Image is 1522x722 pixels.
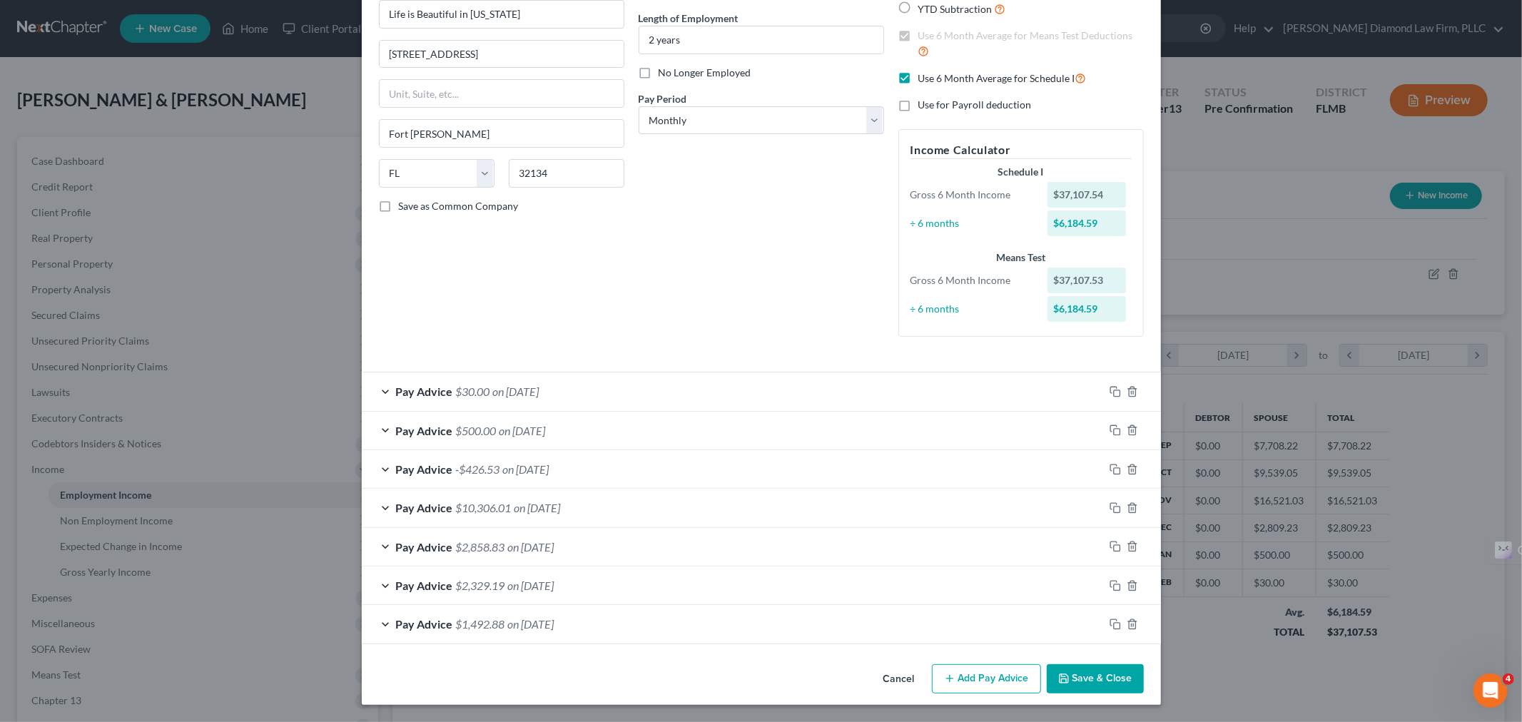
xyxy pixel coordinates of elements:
[380,41,624,68] input: Enter address...
[903,273,1041,288] div: Gross 6 Month Income
[396,617,453,631] span: Pay Advice
[910,165,1132,179] div: Schedule I
[1047,664,1144,694] button: Save & Close
[932,664,1041,694] button: Add Pay Advice
[1047,182,1126,208] div: $37,107.54
[639,93,687,105] span: Pay Period
[456,579,505,592] span: $2,329.19
[1503,673,1514,685] span: 4
[918,72,1075,84] span: Use 6 Month Average for Schedule I
[910,141,1132,159] h5: Income Calculator
[508,617,554,631] span: on [DATE]
[456,385,490,398] span: $30.00
[396,462,453,476] span: Pay Advice
[396,579,453,592] span: Pay Advice
[503,462,549,476] span: on [DATE]
[514,501,561,514] span: on [DATE]
[456,462,500,476] span: -$426.53
[1047,268,1126,293] div: $37,107.53
[1047,296,1126,322] div: $6,184.59
[918,3,993,15] span: YTD Subtraction
[396,540,453,554] span: Pay Advice
[508,540,554,554] span: on [DATE]
[396,385,453,398] span: Pay Advice
[918,29,1133,41] span: Use 6 Month Average for Means Test Deductions
[1473,673,1508,708] iframe: Intercom live chat
[509,159,624,188] input: Enter zip...
[399,200,519,212] span: Save as Common Company
[456,501,512,514] span: $10,306.01
[910,250,1132,265] div: Means Test
[508,579,554,592] span: on [DATE]
[659,66,751,78] span: No Longer Employed
[639,11,739,26] label: Length of Employment
[639,26,883,54] input: ex: 2 years
[1047,210,1126,236] div: $6,184.59
[396,501,453,514] span: Pay Advice
[903,302,1041,316] div: ÷ 6 months
[380,80,624,107] input: Unit, Suite, etc...
[493,385,539,398] span: on [DATE]
[872,666,926,694] button: Cancel
[903,216,1041,230] div: ÷ 6 months
[499,424,546,437] span: on [DATE]
[380,120,624,147] input: Enter city...
[456,617,505,631] span: $1,492.88
[456,424,497,437] span: $500.00
[396,424,453,437] span: Pay Advice
[456,540,505,554] span: $2,858.83
[903,188,1041,202] div: Gross 6 Month Income
[918,98,1032,111] span: Use for Payroll deduction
